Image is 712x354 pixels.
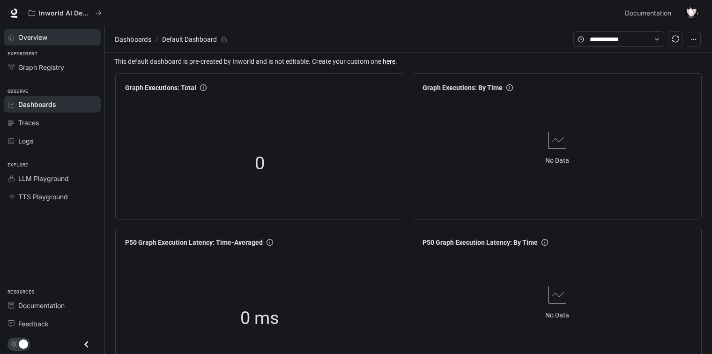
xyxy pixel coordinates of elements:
span: 0 ms [240,304,279,332]
span: / [156,34,158,45]
span: P50 Graph Execution Latency: Time-Averaged [125,237,263,248]
button: All workspaces [24,4,106,23]
span: Traces [18,118,39,128]
span: P50 Graph Execution Latency: By Time [423,237,538,248]
span: sync [672,35,679,43]
span: Feedback [18,319,49,329]
span: info-circle [267,239,273,246]
span: info-circle [200,84,207,91]
button: Dashboards [112,34,154,45]
span: Dashboards [115,34,151,45]
a: Overview [4,29,101,45]
span: Overview [18,32,47,42]
a: LLM Playground [4,170,101,187]
a: Dashboards [4,96,101,113]
span: Logs [18,136,33,146]
button: Close drawer [76,335,97,354]
span: Dashboards [18,99,56,109]
a: Documentation [4,297,101,314]
img: User avatar [685,7,698,20]
a: Traces [4,114,101,131]
a: Feedback [4,316,101,332]
button: User avatar [682,4,701,23]
p: Inworld AI Demos [39,9,91,17]
span: TTS Playground [18,192,68,202]
article: Default Dashboard [160,30,219,48]
a: Documentation [621,4,678,23]
span: This default dashboard is pre-created by Inworld and is not editable. Create your custom one . [114,56,705,67]
span: info-circle [506,84,513,91]
span: Dark mode toggle [19,339,28,349]
a: here [383,58,395,65]
a: TTS Playground [4,188,101,205]
article: No Data [545,155,569,166]
span: Graph Executions: Total [125,83,196,93]
span: LLM Playground [18,173,69,183]
a: Logs [4,133,101,149]
span: info-circle [541,239,548,246]
a: Graph Registry [4,59,101,75]
article: No Data [545,310,569,320]
span: Documentation [18,301,65,310]
span: Graph Registry [18,62,64,72]
span: Documentation [625,8,671,19]
span: 0 [255,150,265,178]
span: Graph Executions: By Time [423,83,503,93]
